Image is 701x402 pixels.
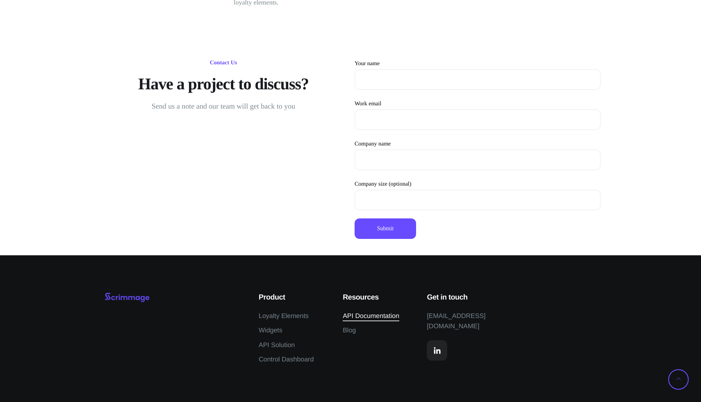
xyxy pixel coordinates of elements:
input: Work email [355,109,601,130]
input: Company size (optional) [355,190,601,210]
form: Contact form [355,58,601,239]
label: Company size (optional) [355,181,601,210]
a: [EMAIL_ADDRESS][DOMAIN_NAME] [427,311,528,332]
input: Submit [355,218,416,239]
input: Your name [355,69,601,90]
a: LinkedIn [427,340,447,361]
h2: Have a project to discuss? [100,74,346,94]
label: Your name [355,61,601,90]
p: Send us a note and our team will get back to you [117,100,330,113]
h5: Get in touch [427,292,528,303]
label: Work email [355,101,601,130]
a: Loyalty Elements [259,311,309,322]
input: Company name [355,150,601,170]
a: API Solution [259,340,295,351]
label: Company name [355,141,601,170]
a: Blog [343,325,356,336]
h6: Contact Us [206,58,241,68]
a: Widgets [259,325,282,336]
h5: Product [259,292,330,303]
h5: Resources [343,292,414,303]
a: API Documentation [343,311,399,322]
a: Control Dashboard [259,354,314,365]
img: Scrimmage Logo [105,292,150,303]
